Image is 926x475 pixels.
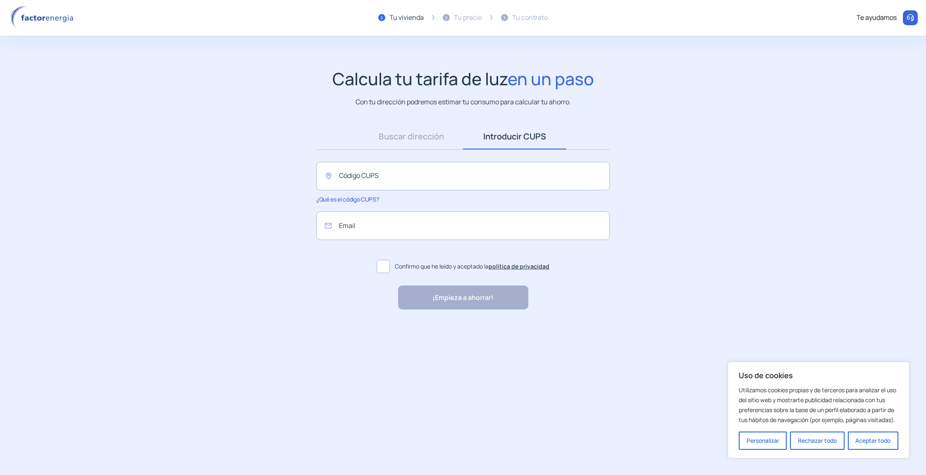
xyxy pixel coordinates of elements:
span: Confirmo que he leído y aceptado la [395,262,549,271]
div: Tu precio [454,12,482,23]
div: Te ayudamos [857,12,897,23]
button: Aceptar todo [848,432,898,450]
p: Con tu dirección podremos estimar tu consumo para calcular tu ahorro. [356,97,571,107]
a: Introducir CUPS [463,124,566,149]
span: ¿Qué es el código CUPS? [316,195,379,203]
div: Tu contrato [512,12,548,23]
div: Tu vivienda [389,12,424,23]
img: logo factor [8,6,79,30]
span: en un paso [508,67,594,90]
div: Uso de cookies [728,362,909,458]
p: Utilizamos cookies propias y de terceros para analizar el uso del sitio web y mostrarte publicida... [739,385,898,425]
img: llamar [906,14,914,22]
button: Personalizar [739,432,787,450]
h1: Calcula tu tarifa de luz [332,69,594,89]
a: política de privacidad [489,262,549,270]
button: Rechazar todo [790,432,844,450]
p: Uso de cookies [739,370,898,380]
a: Buscar dirección [360,124,463,149]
